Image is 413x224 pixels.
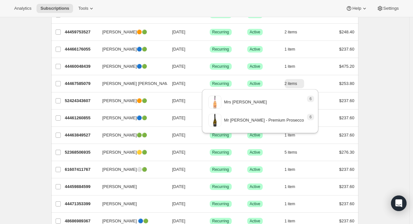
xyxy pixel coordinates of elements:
[65,29,97,35] p: 44459753527
[99,164,163,175] button: [PERSON_NAME]⚪🟢
[250,184,260,189] span: Active
[102,166,147,173] span: [PERSON_NAME]⚪🟢
[285,29,297,35] span: 2 items
[65,149,97,156] p: 52368506935
[65,113,355,123] div: 44461260855[PERSON_NAME]🔵🟢[DATE]SuccessRecurringSuccessActive1 item$237.60
[339,133,355,137] span: $237.60
[74,4,99,13] button: Tools
[99,182,163,192] button: [PERSON_NAME]
[250,64,260,69] span: Active
[65,46,97,53] p: 44466176055
[172,218,185,223] span: [DATE]
[391,195,407,211] div: Open Intercom Messenger
[285,201,295,206] span: 1 item
[65,165,355,174] div: 61607411767[PERSON_NAME]⚪🟢[DATE]SuccessRecurringSuccessActive1 item$237.60
[212,218,229,224] span: Recurring
[65,131,355,140] div: 44463849527[PERSON_NAME]🟢🟢[DATE]SuccessRecurringSuccessActive1 item$237.60
[65,80,97,87] p: 44467585079
[285,47,295,52] span: 1 item
[285,64,295,69] span: 1 item
[65,182,355,191] div: 44459884599[PERSON_NAME][DATE]SuccessRecurringSuccessActive1 item$237.60
[65,115,97,121] p: 44461260855
[172,115,185,120] span: [DATE]
[172,64,185,69] span: [DATE]
[250,81,260,86] span: Active
[99,113,163,123] button: [PERSON_NAME]🔵🟢
[285,28,304,37] button: 2 items
[212,184,229,189] span: Recurring
[285,165,302,174] button: 1 item
[65,166,97,173] p: 61607411767
[212,150,229,155] span: Recurring
[342,4,371,13] button: Help
[65,199,355,208] div: 44471353399[PERSON_NAME][DATE]SuccessRecurringSuccessActive1 item$237.60
[285,182,302,191] button: 1 item
[102,29,147,35] span: [PERSON_NAME]🟠🟢
[172,47,185,52] span: [DATE]
[65,28,355,37] div: 44459753527[PERSON_NAME]🟠🟢[DATE]SuccessRecurringSuccessActive2 items$248.40
[208,96,221,109] img: variant image
[65,98,97,104] p: 52424343607
[285,62,302,71] button: 1 item
[310,114,312,120] span: 6
[250,201,260,206] span: Active
[172,29,185,34] span: [DATE]
[285,148,304,157] button: 5 items
[339,115,355,120] span: $237.60
[285,81,297,86] span: 2 items
[99,44,163,54] button: [PERSON_NAME]🔵🟢
[212,81,229,86] span: Recurring
[99,96,163,106] button: [PERSON_NAME]🟠🟢
[383,6,399,11] span: Settings
[102,63,147,70] span: [PERSON_NAME]🔵🟢
[352,6,361,11] span: Help
[172,201,185,206] span: [DATE]
[373,4,403,13] button: Settings
[102,201,137,207] span: [PERSON_NAME]
[212,64,229,69] span: Recurring
[212,201,229,206] span: Recurring
[102,80,183,87] span: [PERSON_NAME] [PERSON_NAME]🟡🟢
[99,78,163,89] button: [PERSON_NAME] [PERSON_NAME]🟡🟢
[250,150,260,155] span: Active
[250,167,260,172] span: Active
[102,132,147,138] span: [PERSON_NAME]🟢🟢
[99,61,163,72] button: [PERSON_NAME]🔵🟢
[65,183,97,190] p: 44459884599
[65,63,97,70] p: 44460048439
[250,218,260,224] span: Active
[339,29,355,34] span: $248.40
[102,183,137,190] span: [PERSON_NAME]
[10,4,35,13] button: Analytics
[285,199,302,208] button: 1 item
[339,218,355,223] span: $237.60
[102,46,147,53] span: [PERSON_NAME]🔵🟢
[40,6,69,11] span: Subscriptions
[285,150,297,155] span: 5 items
[285,167,295,172] span: 1 item
[285,184,295,189] span: 1 item
[99,199,163,209] button: [PERSON_NAME]
[78,6,88,11] span: Tools
[212,29,229,35] span: Recurring
[339,150,355,155] span: $276.30
[65,96,355,105] div: 52424343607[PERSON_NAME]🟠🟢[DATE]SuccessRecurringSuccessActive1 item$237.60
[285,79,304,88] button: 2 items
[172,184,185,189] span: [DATE]
[172,81,185,86] span: [DATE]
[285,45,302,54] button: 1 item
[212,167,229,172] span: Recurring
[37,4,73,13] button: Subscriptions
[102,98,147,104] span: [PERSON_NAME]🟠🟢
[172,150,185,155] span: [DATE]
[99,130,163,140] button: [PERSON_NAME]🟢🟢
[65,201,97,207] p: 44471353399
[339,184,355,189] span: $237.60
[65,132,97,138] p: 44463849527
[65,79,355,88] div: 44467585079[PERSON_NAME] [PERSON_NAME]🟡🟢[DATE]SuccessRecurringSuccessActive2 items$253.80
[339,64,355,69] span: $475.20
[339,98,355,103] span: $237.60
[102,149,147,156] span: [PERSON_NAME]🟡🟢
[208,114,221,127] img: variant image
[99,27,163,37] button: [PERSON_NAME]🟠🟢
